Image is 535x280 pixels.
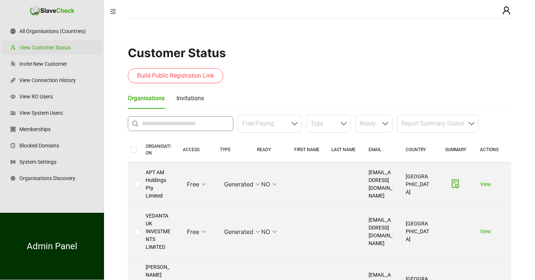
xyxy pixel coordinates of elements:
div: Invitations [176,94,204,103]
span: NO [261,226,277,237]
span: file-done [451,179,460,188]
span: NO [261,179,277,190]
a: View System Users [19,105,96,120]
div: Organisations [128,94,165,103]
span: Free [187,226,206,237]
th: COUNTRY [400,137,437,163]
td: APT AM Holdings Pty Limited [140,163,177,206]
td: [EMAIL_ADDRESS][DOMAIN_NAME] [363,163,400,206]
span: user [502,6,511,15]
th: ACTIONS [474,137,511,163]
th: SUMMARY [437,137,474,163]
h1: Customer Status [128,46,511,60]
a: System Settings [19,154,96,169]
th: READY [251,137,288,163]
a: Invite New Customer [19,56,96,71]
a: View [480,181,491,187]
td: [EMAIL_ADDRESS][DOMAIN_NAME] [363,206,400,257]
td: [GEOGRAPHIC_DATA] [400,163,437,206]
th: EMAIL [363,137,400,163]
button: Build Public Registration Link [128,68,223,83]
span: Generated [224,179,260,190]
a: Blocked Domains [19,138,96,153]
span: Generated [224,226,260,237]
a: View Connection History [19,73,96,88]
th: ORGANISATION [140,137,177,163]
td: VEDANTA UK INVESTMENTS LIMITED [140,206,177,257]
th: FIRST NAME [288,137,325,163]
a: View Customer Status [19,40,96,55]
td: [GEOGRAPHIC_DATA] [400,206,437,257]
a: All Organisations (Countries) [19,24,96,39]
th: ACCESS [177,137,214,163]
span: Free [187,179,206,190]
th: TYPE [214,137,251,163]
th: LAST NAME [325,137,363,163]
a: Memberships [19,122,96,137]
span: Build Public Registration Link [137,71,214,80]
a: View [480,228,491,234]
span: menu-fold [110,9,116,14]
a: Organisations Discovery [19,171,96,186]
a: View RO Users [19,89,96,104]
